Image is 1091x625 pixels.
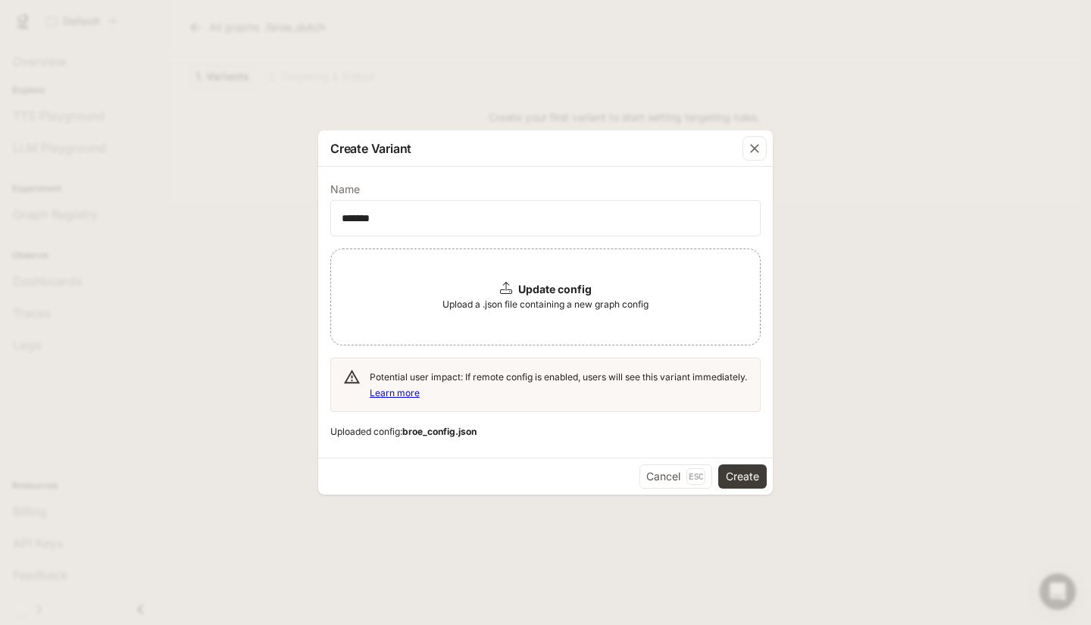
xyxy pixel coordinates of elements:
[718,464,767,489] button: Create
[686,468,705,485] p: Esc
[370,387,420,398] a: Learn more
[330,424,761,439] span: Uploaded config:
[370,371,747,398] span: Potential user impact: If remote config is enabled, users will see this variant immediately.
[402,426,477,437] b: broe_config.json
[639,464,712,489] button: CancelEsc
[518,283,592,295] b: Update config
[330,139,411,158] p: Create Variant
[330,184,360,195] p: Name
[442,297,649,312] span: Upload a .json file containing a new graph config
